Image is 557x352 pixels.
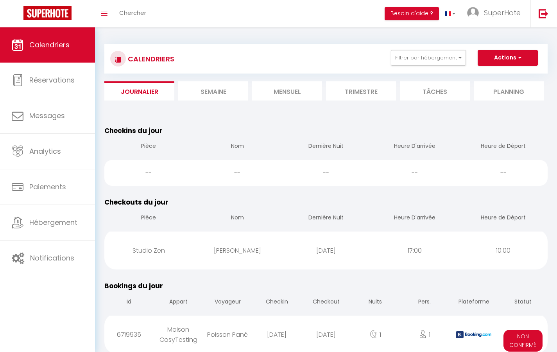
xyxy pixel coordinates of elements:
[104,126,163,135] span: Checkins du jour
[370,160,459,185] div: --
[203,322,252,347] div: Poisson Pané
[104,207,193,230] th: Pièce
[193,160,282,185] div: --
[104,136,193,158] th: Pièce
[252,291,301,314] th: Checkin
[459,160,548,185] div: --
[370,238,459,263] div: 17:00
[29,146,61,156] span: Analytics
[370,207,459,230] th: Heure D'arrivée
[459,207,548,230] th: Heure de Départ
[154,317,203,352] div: Maison CosyTesting
[449,291,498,314] th: Plateforme
[351,291,400,314] th: Nuits
[459,238,548,263] div: 10:00
[385,7,439,20] button: Besoin d'aide ?
[29,182,66,192] span: Paiements
[456,331,491,338] img: booking2.png
[104,81,174,101] li: Journalier
[193,207,282,230] th: Nom
[478,50,538,66] button: Actions
[104,160,193,185] div: --
[282,160,371,185] div: --
[29,111,65,120] span: Messages
[154,291,203,314] th: Appart
[104,238,193,263] div: Studio Zen
[474,81,544,101] li: Planning
[178,81,248,101] li: Semaine
[282,238,371,263] div: [DATE]
[23,6,72,20] img: Super Booking
[282,207,371,230] th: Dernière Nuit
[6,3,30,27] button: Ouvrir le widget de chat LiveChat
[351,322,400,347] div: 1
[126,50,174,68] h3: CALENDRIERS
[467,7,479,19] img: ...
[119,9,146,17] span: Chercher
[104,291,154,314] th: Id
[193,136,282,158] th: Nom
[104,281,163,291] span: Bookings du jour
[104,198,168,207] span: Checkouts du jour
[203,291,252,314] th: Voyageur
[400,322,449,347] div: 1
[29,40,70,50] span: Calendriers
[29,75,75,85] span: Réservations
[252,322,301,347] div: [DATE]
[391,50,466,66] button: Filtrer par hébergement
[252,81,322,101] li: Mensuel
[484,8,521,18] span: SuperHote
[301,291,351,314] th: Checkout
[30,253,74,263] span: Notifications
[104,322,154,347] div: 6719935
[370,136,459,158] th: Heure D'arrivée
[193,238,282,263] div: [PERSON_NAME]
[301,322,351,347] div: [DATE]
[400,291,449,314] th: Pers.
[503,330,543,352] span: Non Confirmé
[29,217,77,227] span: Hébergement
[459,136,548,158] th: Heure de Départ
[400,81,470,101] li: Tâches
[539,9,548,18] img: logout
[326,81,396,101] li: Trimestre
[498,291,548,314] th: Statut
[282,136,371,158] th: Dernière Nuit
